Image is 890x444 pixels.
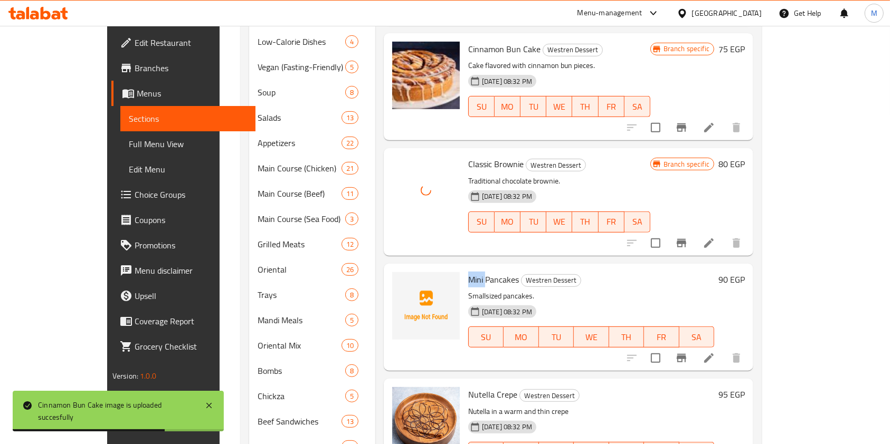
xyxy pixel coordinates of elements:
span: Menus [137,87,248,100]
div: items [345,364,358,377]
span: Cinnamon Bun Cake [468,41,541,57]
button: WE [574,326,609,348]
a: Full Menu View [120,131,256,157]
span: Coverage Report [135,315,248,327]
span: Westren Dessert [520,390,579,402]
div: Beef Sandwiches [258,415,341,428]
a: Branches [111,55,256,81]
div: Oriental Mix10 [249,333,375,358]
span: Main Course (Beef) [258,187,341,200]
div: Soup [258,86,345,99]
span: Mandi Meals [258,314,345,326]
div: Main Course (Beef)11 [249,181,375,206]
div: items [342,187,358,200]
a: Sections [120,106,256,131]
a: Edit Restaurant [111,30,256,55]
a: Grocery Checklist [111,334,256,359]
span: 11 [342,189,358,199]
img: Mini Pancakes [392,272,460,340]
span: 8 [346,290,358,300]
span: Version: [112,369,138,383]
div: Main Course (Chicken)21 [249,156,375,181]
button: SA [624,211,650,233]
a: Menu disclaimer [111,258,256,283]
button: Branch-specific-item [669,230,694,256]
span: TH [576,99,594,114]
div: Mandi Meals5 [249,307,375,333]
button: Branch-specific-item [669,115,694,140]
div: items [345,86,358,99]
div: Beef Sandwiches13 [249,409,375,434]
div: items [342,162,358,175]
a: Choice Groups [111,182,256,207]
span: Grilled Meats [258,238,341,250]
span: Select to update [645,117,667,139]
button: SU [468,96,495,117]
span: 13 [342,417,358,427]
span: Westren Dessert [543,44,602,56]
span: Westren Dessert [526,159,585,171]
span: 26 [342,265,358,275]
p: Traditional chocolate brownie. [468,175,650,188]
span: Get support on: [112,387,161,401]
a: Edit Menu [120,157,256,182]
span: 21 [342,163,358,173]
span: WE [578,330,604,345]
span: [DATE] 08:32 PM [478,76,536,86]
button: TH [609,326,644,348]
span: FR [603,214,620,229]
div: [GEOGRAPHIC_DATA] [692,7,762,19]
div: Oriental [258,263,341,276]
button: delete [724,230,749,256]
span: Sections [129,112,248,125]
a: Edit menu item [703,121,715,134]
span: 8 [346,366,358,376]
span: 13 [342,113,358,123]
span: 8 [346,88,358,98]
span: Choice Groups [135,188,248,201]
button: delete [724,345,749,371]
span: Westren Dessert [522,274,581,286]
span: Low-Calorie Dishes [258,35,345,48]
span: [DATE] 08:32 PM [478,191,536,201]
div: items [345,390,358,402]
div: items [342,263,358,276]
span: MO [499,214,516,229]
span: 5 [346,62,358,72]
span: Trays [258,288,345,301]
span: 3 [346,214,358,224]
h6: 95 EGP [718,387,745,402]
a: Edit menu item [703,237,715,249]
h6: 90 EGP [718,272,745,287]
span: 5 [346,391,358,401]
span: Mini Pancakes [468,272,519,287]
p: Cake flavored with cinnamon bun pieces. [468,59,650,72]
a: Promotions [111,233,256,258]
div: Vegan (Fasting-Friendly)5 [249,54,375,80]
h6: 80 EGP [718,157,745,171]
div: Salads13 [249,105,375,130]
span: WE [551,214,568,229]
span: Appetizers [258,137,341,149]
button: Branch-specific-item [669,345,694,371]
span: TH [613,330,640,345]
div: Main Course (Sea Food)3 [249,206,375,231]
span: Grocery Checklist [135,340,248,353]
span: [DATE] 08:32 PM [478,307,536,317]
span: SA [629,214,646,229]
span: FR [648,330,675,345]
span: Promotions [135,239,248,252]
div: Cinnamon Bun Cake image is uploaded succesfully [38,399,194,423]
button: MO [495,211,520,233]
button: WE [546,96,572,117]
button: MO [504,326,538,348]
button: delete [724,115,749,140]
a: Edit menu item [703,352,715,364]
div: Trays8 [249,282,375,307]
div: items [342,415,358,428]
div: Menu-management [577,7,642,20]
span: TU [525,99,542,114]
button: SU [468,326,504,348]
